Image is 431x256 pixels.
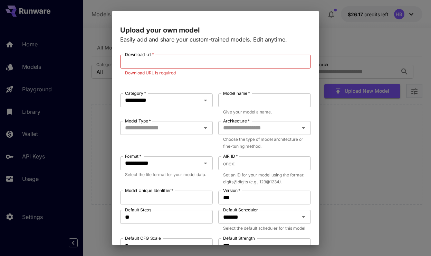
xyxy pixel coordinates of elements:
[223,118,250,124] label: Architecture
[299,123,308,133] button: Open
[223,153,238,159] label: AIR ID
[223,235,255,241] label: Default Strength
[125,153,141,159] label: Format
[201,95,210,105] button: Open
[223,159,236,167] span: onex :
[120,35,311,44] p: Easily add and share your custom-trained models. Edit anytime.
[125,118,151,124] label: Model Type
[120,25,311,35] p: Upload your own model
[125,171,208,178] p: Select the file format for your model data.
[223,172,306,185] p: Set an ID for your model using the format: digits@digits (e.g., 123@1234).
[223,207,258,213] label: Default Scheduler
[299,212,308,222] button: Open
[223,225,306,232] p: Select the default scheduler for this model
[125,188,173,193] label: Model Unique Identifier
[125,90,146,96] label: Category
[223,109,306,116] p: Give your model a name.
[125,235,161,241] label: Default CFG Scale
[125,70,306,76] p: Download URL is required
[223,188,240,193] label: Version
[223,136,306,150] p: Choose the type of model architecture or fine-tuning method.
[125,207,151,213] label: Default Steps
[125,52,154,57] label: Download url
[201,158,210,168] button: Open
[201,123,210,133] button: Open
[223,90,250,96] label: Model name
